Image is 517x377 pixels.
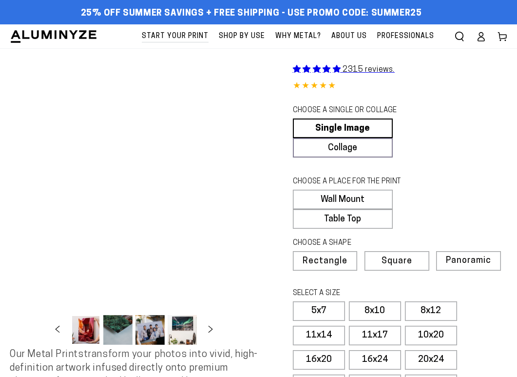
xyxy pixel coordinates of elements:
[449,26,470,47] summary: Search our site
[81,8,422,19] span: 25% off Summer Savings + Free Shipping - Use Promo Code: SUMMER25
[293,105,418,116] legend: CHOOSE A SINGLE OR COLLAGE
[293,119,393,138] a: Single Image
[103,315,133,345] button: Load image 2 in gallery view
[10,29,97,44] img: Aluminyze
[349,350,401,370] label: 16x24
[293,138,393,158] a: Collage
[349,301,401,321] label: 8x10
[382,257,412,266] span: Square
[405,301,457,321] label: 8x12
[219,30,265,42] span: Shop By Use
[168,315,197,345] button: Load image 4 in gallery view
[293,66,395,74] a: 2315 reviews.
[200,319,221,340] button: Slide right
[293,326,345,345] label: 11x14
[446,256,491,265] span: Panoramic
[135,315,165,345] button: Load image 3 in gallery view
[293,209,393,229] label: Table Top
[47,319,68,340] button: Slide left
[293,350,345,370] label: 16x20
[405,326,457,345] label: 10x20
[377,30,434,42] span: Professionals
[293,288,418,299] legend: SELECT A SIZE
[214,24,270,48] a: Shop By Use
[275,30,321,42] span: Why Metal?
[293,177,418,187] legend: CHOOSE A PLACE FOR THE PRINT
[303,257,347,266] span: Rectangle
[293,301,345,321] label: 5x7
[142,30,209,42] span: Start Your Print
[137,24,213,48] a: Start Your Print
[349,326,401,345] label: 11x17
[372,24,439,48] a: Professionals
[343,66,395,74] span: 2315 reviews.
[331,30,367,42] span: About Us
[405,350,457,370] label: 20x24
[326,24,372,48] a: About Us
[293,238,418,249] legend: CHOOSE A SHAPE
[293,190,393,209] label: Wall Mount
[10,48,259,348] media-gallery: Gallery Viewer
[71,315,100,345] button: Load image 1 in gallery view
[293,79,508,94] div: 4.85 out of 5.0 stars
[270,24,326,48] a: Why Metal?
